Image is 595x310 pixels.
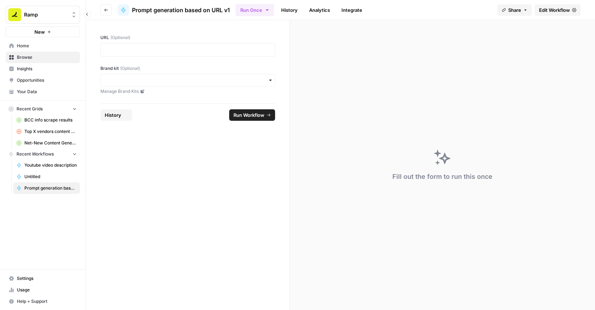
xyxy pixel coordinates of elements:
[6,273,80,284] a: Settings
[6,6,80,24] button: Workspace: Ramp
[6,75,80,86] a: Opportunities
[34,28,45,35] span: New
[24,128,77,135] span: Top X vendors content generator
[277,4,302,16] a: History
[24,185,77,191] span: Prompt generation based on URL v1
[6,27,80,37] button: New
[6,104,80,114] button: Recent Grids
[24,117,77,123] span: BCC info scrape results
[13,114,80,126] a: BCC info scrape results
[100,65,275,72] label: Brand kit
[13,182,80,194] a: Prompt generation based on URL v1
[233,111,264,119] span: Run Workflow
[17,77,77,84] span: Opportunities
[110,34,130,41] span: (Optional)
[8,8,21,21] img: Ramp Logo
[6,149,80,159] button: Recent Workflows
[17,298,77,305] span: Help + Support
[13,126,80,137] a: Top X vendors content generator
[120,65,140,72] span: (Optional)
[229,109,275,121] button: Run Workflow
[13,171,80,182] a: Untitled
[497,4,532,16] button: Share
[6,40,80,52] a: Home
[17,89,77,95] span: Your Data
[100,88,275,95] a: Manage Brand Kits
[6,296,80,307] button: Help + Support
[337,4,367,16] a: Integrate
[17,54,77,61] span: Browse
[13,159,80,171] a: Youtube video description
[16,151,54,157] span: Recent Workflows
[24,162,77,168] span: Youtube video description
[508,6,521,14] span: Share
[13,137,80,149] a: Net-New Content Generator - Grid Template
[17,43,77,49] span: Home
[17,287,77,293] span: Usage
[539,6,570,14] span: Edit Workflow
[24,173,77,180] span: Untitled
[105,111,121,119] span: History
[24,140,77,146] span: Net-New Content Generator - Grid Template
[6,86,80,97] a: Your Data
[100,34,275,41] label: URL
[535,4,581,16] a: Edit Workflow
[100,109,132,121] button: History
[6,52,80,63] a: Browse
[305,4,334,16] a: Analytics
[16,106,43,112] span: Recent Grids
[392,172,492,182] div: Fill out the form to run this once
[17,66,77,72] span: Insights
[118,4,230,16] a: Prompt generation based on URL v1
[6,63,80,75] a: Insights
[132,6,230,14] span: Prompt generation based on URL v1
[17,275,77,282] span: Settings
[6,284,80,296] a: Usage
[236,4,274,16] button: Run Once
[24,11,67,18] span: Ramp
